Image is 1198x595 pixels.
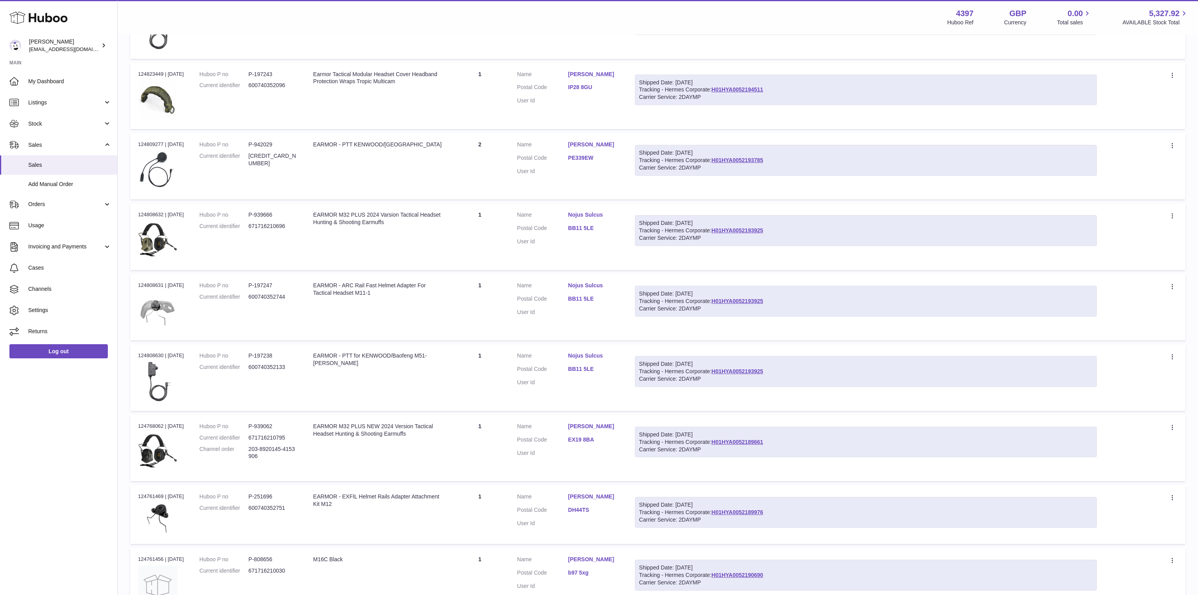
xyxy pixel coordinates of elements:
[313,352,443,367] div: EARMOR - PTT for KENWOOD/Baofeng M51-[PERSON_NAME]
[138,362,177,401] img: $_1.JPG
[313,71,443,86] div: Earmor Tactical Modular Headset Cover Headband Protection Wraps Tropic Multicam
[711,439,763,445] a: H01HYA0052189661
[249,71,298,78] dd: P-197243
[568,352,619,360] a: Nojus Sulcus
[200,567,249,575] dt: Current identifier
[200,352,249,360] dt: Huboo P no
[200,223,249,230] dt: Current identifier
[568,436,619,444] a: EX19 8BA
[138,423,184,430] div: 124768062 | [DATE]
[568,365,619,373] a: BB11 5LE
[517,365,568,375] dt: Postal Code
[138,493,184,500] div: 124761469 | [DATE]
[517,295,568,305] dt: Postal Code
[451,133,509,199] td: 2
[249,152,298,167] dd: [CREDIT_CARD_NUMBER]
[249,141,298,148] dd: P-942029
[568,295,619,303] a: BB11 5LE
[517,506,568,516] dt: Postal Code
[28,99,103,106] span: Listings
[200,363,249,371] dt: Current identifier
[28,181,111,188] span: Add Manual Order
[200,211,249,219] dt: Huboo P no
[568,211,619,219] a: Nojus Sulcus
[28,222,111,229] span: Usage
[451,274,509,340] td: 1
[517,154,568,164] dt: Postal Code
[517,84,568,93] dt: Postal Code
[313,493,443,508] div: EARMOR - EXFIL Helmet Rails Adapter Attachment Kit M12
[249,352,298,360] dd: P-197238
[517,168,568,175] dt: User Id
[200,71,249,78] dt: Huboo P no
[1122,8,1189,26] a: 5,327.92 AVAILABLE Stock Total
[249,211,298,219] dd: P-939666
[639,149,1093,157] div: Shipped Date: [DATE]
[635,427,1097,458] div: Tracking - Hermes Corporate:
[451,203,509,270] td: 1
[568,569,619,577] a: b97 5xg
[568,423,619,430] a: [PERSON_NAME]
[639,164,1093,172] div: Carrier Service: 2DAYMP
[28,120,103,128] span: Stock
[138,80,177,119] img: $_1.JPG
[711,157,763,163] a: H01HYA0052193785
[635,145,1097,176] div: Tracking - Hermes Corporate:
[517,569,568,579] dt: Postal Code
[249,282,298,289] dd: P-197247
[313,423,443,438] div: EARMOR M32 PLUS NEW 2024 Version Tactical Headset Hunting & Shooting Earmuffs
[517,352,568,361] dt: Name
[28,161,111,169] span: Sales
[249,223,298,230] dd: 671716210696
[517,493,568,502] dt: Name
[635,75,1097,106] div: Tracking - Hermes Corporate:
[451,63,509,129] td: 1
[249,493,298,500] dd: P-251696
[200,493,249,500] dt: Huboo P no
[138,71,184,78] div: 124823449 | [DATE]
[1057,19,1092,26] span: Total sales
[200,141,249,148] dt: Huboo P no
[28,78,111,85] span: My Dashboard
[29,38,100,53] div: [PERSON_NAME]
[517,379,568,386] dt: User Id
[29,46,115,52] span: [EMAIL_ADDRESS][DOMAIN_NAME]
[635,215,1097,246] div: Tracking - Hermes Corporate:
[138,221,177,260] img: $_1.JPG
[1004,19,1027,26] div: Currency
[138,556,184,563] div: 124761456 | [DATE]
[200,82,249,89] dt: Current identifier
[635,356,1097,387] div: Tracking - Hermes Corporate:
[517,97,568,104] dt: User Id
[568,84,619,91] a: IP28 8GU
[639,360,1093,368] div: Shipped Date: [DATE]
[451,485,509,544] td: 1
[517,556,568,565] dt: Name
[1068,8,1083,19] span: 0.00
[200,282,249,289] dt: Huboo P no
[249,445,298,460] dd: 203-8920145-4153906
[249,82,298,89] dd: 600740352096
[451,415,509,481] td: 1
[517,582,568,590] dt: User Id
[568,493,619,500] a: [PERSON_NAME]
[28,285,111,293] span: Channels
[517,308,568,316] dt: User Id
[956,8,974,19] strong: 4397
[138,141,184,148] div: 124809277 | [DATE]
[313,141,443,148] div: EARMOR - PTT KENWOOD/[GEOGRAPHIC_DATA]
[200,504,249,512] dt: Current identifier
[639,219,1093,227] div: Shipped Date: [DATE]
[1122,19,1189,26] span: AVAILABLE Stock Total
[138,151,177,190] img: $_1.JPG
[313,556,443,563] div: M16C Black
[635,560,1097,591] div: Tracking - Hermes Corporate:
[249,423,298,430] dd: P-939062
[639,93,1093,101] div: Carrier Service: 2DAYMP
[517,449,568,457] dt: User Id
[249,567,298,575] dd: 671716210030
[517,423,568,432] dt: Name
[711,572,763,578] a: H01HYA0052190690
[517,282,568,291] dt: Name
[517,224,568,234] dt: Postal Code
